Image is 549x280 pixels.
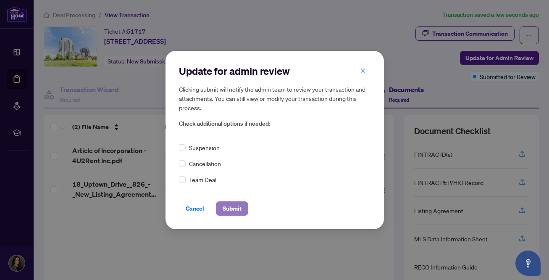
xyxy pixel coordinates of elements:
span: Cancellation [189,159,221,168]
span: Team Deal [189,175,216,184]
span: Check additional options if needed: [179,119,370,129]
button: Open asap [515,251,541,276]
span: Submit [223,202,242,215]
span: Suspension [189,143,220,152]
button: Cancel [179,201,211,216]
span: close [360,68,366,74]
h5: Clicking submit will notify the admin team to review your transaction and attachments. You can st... [179,85,370,112]
span: Cancel [186,202,204,215]
h2: Update for admin review [179,64,370,78]
button: Submit [216,201,248,216]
